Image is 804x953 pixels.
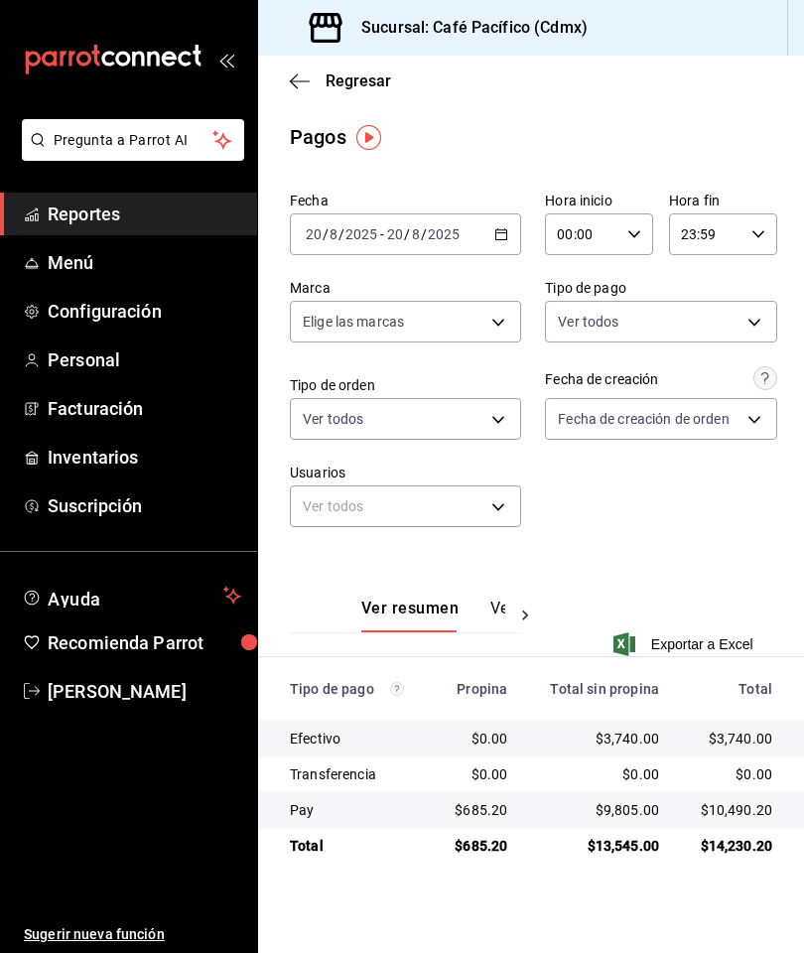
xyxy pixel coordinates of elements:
input: -- [411,226,421,242]
button: Regresar [290,71,391,90]
div: Total [691,681,772,697]
button: open_drawer_menu [218,52,234,68]
span: Ver todos [558,312,618,332]
div: Total sin propina [539,681,659,697]
div: $0.00 [449,764,508,784]
span: Suscripción [48,492,241,519]
div: Total [290,836,417,856]
input: -- [329,226,338,242]
span: / [338,226,344,242]
label: Tipo de orden [290,378,521,392]
div: $3,740.00 [691,729,772,749]
input: -- [305,226,323,242]
div: Ver todos [290,485,521,527]
span: / [421,226,427,242]
span: Ayuda [48,584,215,608]
div: $0.00 [691,764,772,784]
div: $685.20 [449,800,508,820]
div: Propina [449,681,508,697]
div: $0.00 [449,729,508,749]
a: Pregunta a Parrot AI [14,144,244,165]
div: Pagos [290,122,346,152]
div: $9,805.00 [539,800,659,820]
label: Tipo de pago [545,281,776,295]
button: Ver pagos [490,599,565,632]
label: Hora inicio [545,194,653,207]
div: Transferencia [290,764,417,784]
div: $685.20 [449,836,508,856]
img: Tooltip marker [356,125,381,150]
button: Pregunta a Parrot AI [22,119,244,161]
label: Fecha [290,194,521,207]
div: $13,545.00 [539,836,659,856]
input: ---- [344,226,378,242]
input: -- [386,226,404,242]
div: Pay [290,800,417,820]
input: ---- [427,226,461,242]
span: Personal [48,346,241,373]
span: Facturación [48,395,241,422]
div: $3,740.00 [539,729,659,749]
span: Menú [48,249,241,276]
label: Marca [290,281,521,295]
span: [PERSON_NAME] [48,678,241,705]
span: Reportes [48,201,241,227]
div: navigation tabs [361,599,505,632]
span: Inventarios [48,444,241,471]
span: Ver todos [303,409,363,429]
div: Tipo de pago [290,681,417,697]
div: Fecha de creación [545,369,658,390]
label: Usuarios [290,466,521,479]
label: Hora fin [669,194,777,207]
span: - [380,226,384,242]
h3: Sucursal: Café Pacífico (Cdmx) [345,16,588,40]
span: Fecha de creación de orden [558,409,729,429]
svg: Los pagos realizados con Pay y otras terminales son montos brutos. [390,682,404,696]
span: Configuración [48,298,241,325]
span: Sugerir nueva función [24,924,241,945]
span: / [323,226,329,242]
div: $0.00 [539,764,659,784]
button: Exportar a Excel [617,632,753,656]
div: $10,490.20 [691,800,772,820]
div: Efectivo [290,729,417,749]
span: Pregunta a Parrot AI [54,130,213,151]
span: Regresar [326,71,391,90]
span: / [404,226,410,242]
span: Recomienda Parrot [48,629,241,656]
div: $14,230.20 [691,836,772,856]
button: Ver resumen [361,599,459,632]
span: Elige las marcas [303,312,404,332]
